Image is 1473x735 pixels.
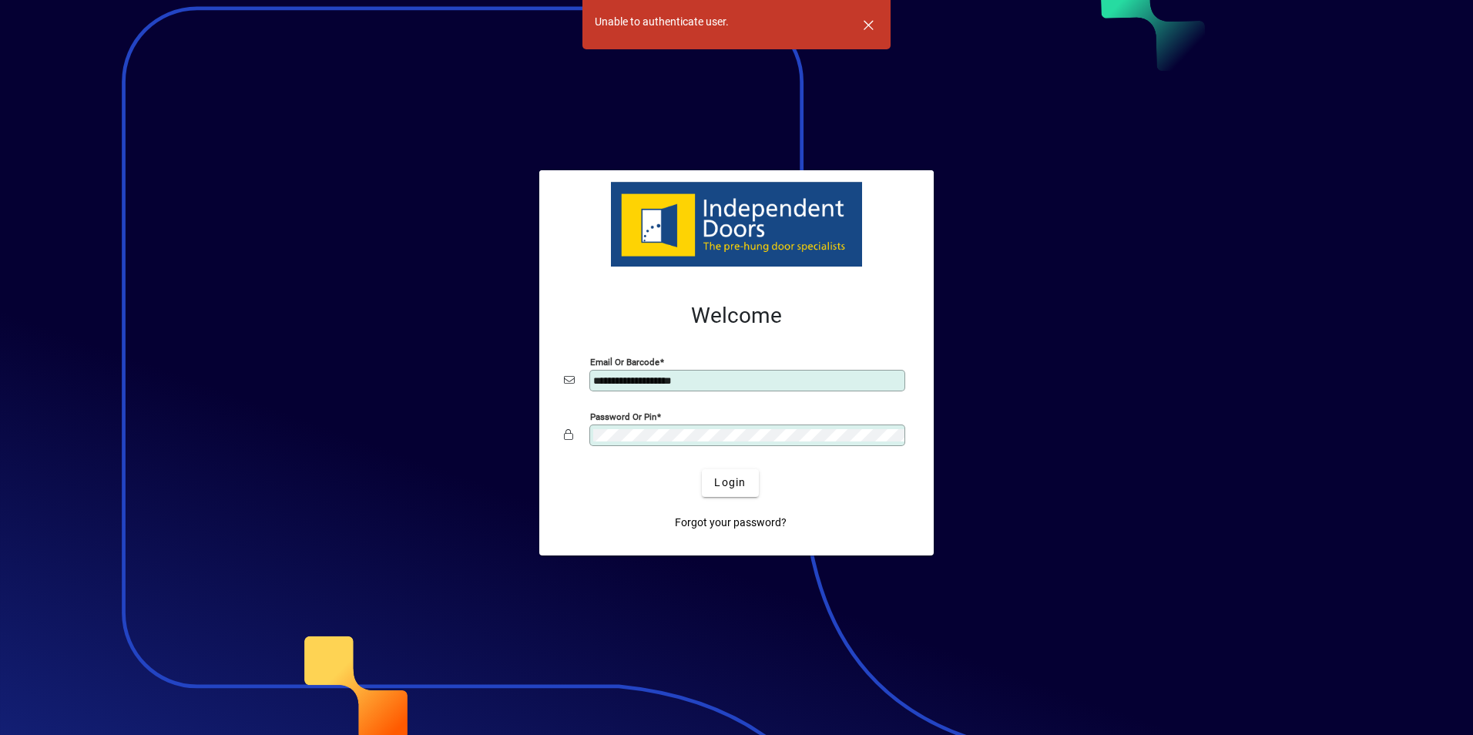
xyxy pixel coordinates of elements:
span: Login [714,475,746,491]
button: Dismiss [850,6,887,43]
mat-label: Email or Barcode [590,356,659,367]
a: Forgot your password? [669,509,793,537]
span: Forgot your password? [675,515,787,531]
button: Login [702,469,758,497]
h2: Welcome [564,303,909,329]
mat-label: Password or Pin [590,411,656,421]
div: Unable to authenticate user. [595,14,729,30]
